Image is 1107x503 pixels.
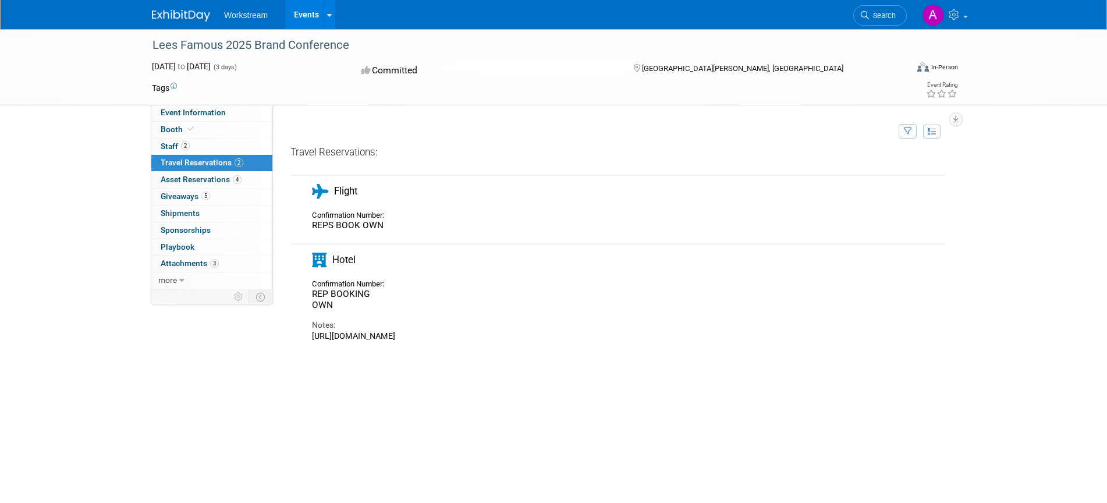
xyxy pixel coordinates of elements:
[158,275,177,285] span: more
[931,63,958,72] div: In-Person
[224,10,268,20] span: Workstream
[151,206,272,222] a: Shipments
[151,122,272,138] a: Booth
[161,175,242,184] span: Asset Reservations
[148,35,889,56] div: Lees Famous 2025 Brand Conference
[312,289,370,310] span: REP BOOKING OWN
[151,155,272,171] a: Travel Reservations2
[917,62,929,72] img: Format-Inperson.png
[312,253,327,267] i: Hotel
[233,175,242,184] span: 4
[151,139,272,155] a: Staff2
[161,208,200,218] span: Shipments
[853,5,907,26] a: Search
[229,289,249,304] td: Personalize Event Tab Strip
[176,62,187,71] span: to
[235,158,243,167] span: 2
[312,320,878,331] div: Notes:
[161,242,194,251] span: Playbook
[152,82,177,94] td: Tags
[312,331,878,342] div: [URL][DOMAIN_NAME]
[312,184,328,199] i: Flight
[922,4,944,26] img: Andrew Walters
[151,239,272,256] a: Playbook
[290,146,946,164] div: Travel Reservations:
[201,192,210,200] span: 5
[869,11,896,20] span: Search
[151,189,272,205] a: Giveaways5
[161,108,226,117] span: Event Information
[642,64,843,73] span: [GEOGRAPHIC_DATA][PERSON_NAME], [GEOGRAPHIC_DATA]
[161,125,196,134] span: Booth
[249,289,273,304] td: Toggle Event Tabs
[312,207,392,220] div: Confirmation Number:
[152,62,211,71] span: [DATE] [DATE]
[161,158,243,167] span: Travel Reservations
[334,185,357,197] span: Flight
[188,126,194,132] i: Booth reservation complete
[161,192,210,201] span: Giveaways
[181,141,190,150] span: 2
[358,61,615,81] div: Committed
[151,105,272,121] a: Event Information
[161,258,219,268] span: Attachments
[210,259,219,268] span: 3
[312,276,392,289] div: Confirmation Number:
[151,256,272,272] a: Attachments3
[151,222,272,239] a: Sponsorships
[926,82,957,88] div: Event Rating
[212,63,237,71] span: (3 days)
[151,172,272,188] a: Asset Reservations4
[312,220,384,231] span: REPS BOOK OWN
[151,272,272,289] a: more
[161,141,190,151] span: Staff
[904,128,912,136] i: Filter by Traveler
[332,254,356,265] span: Hotel
[838,61,958,78] div: Event Format
[152,10,210,22] img: ExhibitDay
[161,225,211,235] span: Sponsorships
